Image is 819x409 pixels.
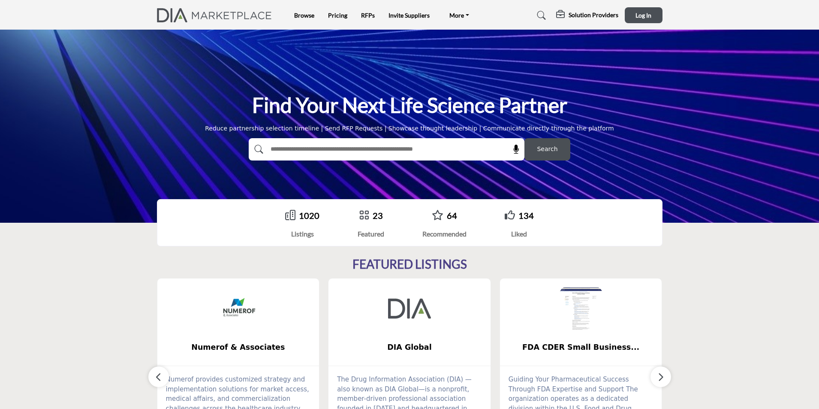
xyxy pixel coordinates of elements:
[500,336,662,359] a: FDA CDER Small Business...
[505,229,534,239] div: Liked
[373,210,383,221] a: 23
[358,229,384,239] div: Featured
[422,229,467,239] div: Recommended
[529,9,551,22] a: Search
[252,92,567,118] h1: Find Your Next Life Science Partner
[432,210,443,221] a: Go to Recommended
[625,7,662,23] button: Log In
[285,229,319,239] div: Listings
[505,210,515,220] i: Go to Liked
[328,12,347,19] a: Pricing
[170,342,307,353] span: Numerof & Associates
[569,11,618,19] h5: Solution Providers
[388,287,431,330] img: DIA Global
[556,10,618,21] div: Solution Providers
[217,287,259,330] img: Numerof & Associates
[513,336,649,359] b: FDA CDER Small Business and Industry Assistance (SBIA)
[443,9,475,21] a: More
[524,138,570,161] button: Search
[341,336,478,359] b: DIA Global
[388,12,430,19] a: Invite Suppliers
[299,210,319,221] a: 1020
[294,12,314,19] a: Browse
[635,12,651,19] span: Log In
[170,336,307,359] b: Numerof & Associates
[205,124,614,133] div: Reduce partnership selection timeline | Send RFP Requests | Showcase thought leadership | Communi...
[157,8,277,22] img: Site Logo
[518,210,534,221] a: 134
[537,145,557,154] span: Search
[328,336,491,359] a: DIA Global
[341,342,478,353] span: DIA Global
[352,257,467,272] h2: FEATURED LISTINGS
[157,336,319,359] a: Numerof & Associates
[513,342,649,353] span: FDA CDER Small Business...
[361,12,375,19] a: RFPs
[560,287,602,330] img: FDA CDER Small Business and Industry Assistance (SBIA)
[359,210,369,221] a: Go to Featured
[447,210,457,221] a: 64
